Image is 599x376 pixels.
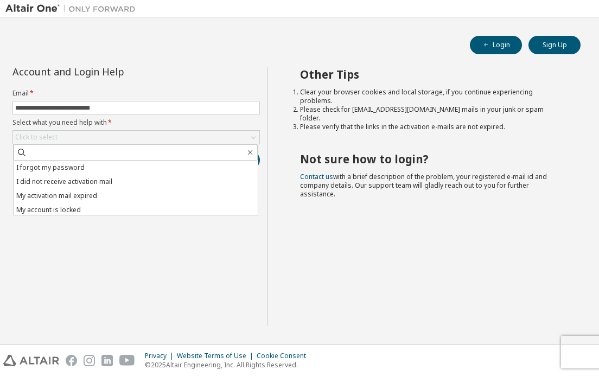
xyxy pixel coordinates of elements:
img: facebook.svg [66,355,77,366]
li: I forgot my password [14,161,258,175]
img: Altair One [5,3,141,14]
div: Website Terms of Use [177,352,257,360]
h2: Not sure how to login? [300,152,562,166]
h2: Other Tips [300,67,562,81]
label: Email [12,89,260,98]
div: Click to select [15,133,58,142]
img: instagram.svg [84,355,95,366]
div: Cookie Consent [257,352,313,360]
p: © 2025 Altair Engineering, Inc. All Rights Reserved. [145,360,313,369]
div: Click to select [13,131,259,144]
a: Contact us [300,172,333,181]
div: Privacy [145,352,177,360]
label: Select what you need help with [12,118,260,127]
img: linkedin.svg [101,355,113,366]
button: Login [470,36,522,54]
img: youtube.svg [119,355,135,366]
li: Please verify that the links in the activation e-mails are not expired. [300,123,562,131]
li: Clear your browser cookies and local storage, if you continue experiencing problems. [300,88,562,105]
button: Sign Up [528,36,581,54]
img: altair_logo.svg [3,355,59,366]
li: Please check for [EMAIL_ADDRESS][DOMAIN_NAME] mails in your junk or spam folder. [300,105,562,123]
span: with a brief description of the problem, your registered e-mail id and company details. Our suppo... [300,172,547,199]
div: Account and Login Help [12,67,211,76]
